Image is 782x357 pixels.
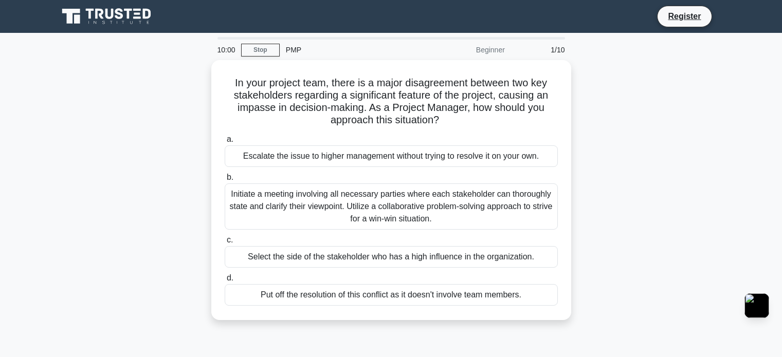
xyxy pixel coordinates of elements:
span: a. [227,135,233,143]
a: Stop [241,44,280,57]
div: PMP [280,40,421,60]
div: 10:00 [211,40,241,60]
h5: In your project team, there is a major disagreement between two key stakeholders regarding a sign... [224,77,559,127]
div: Escalate the issue to higher management without trying to resolve it on your own. [225,145,558,167]
div: Initiate a meeting involving all necessary parties where each stakeholder can thoroughly state an... [225,183,558,230]
span: c. [227,235,233,244]
div: Beginner [421,40,511,60]
div: 1/10 [511,40,571,60]
a: Register [662,10,707,23]
span: b. [227,173,233,181]
div: Put off the resolution of this conflict as it doesn't involve team members. [225,284,558,306]
span: d. [227,273,233,282]
div: Select the side of the stakeholder who has a high influence in the organization. [225,246,558,268]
